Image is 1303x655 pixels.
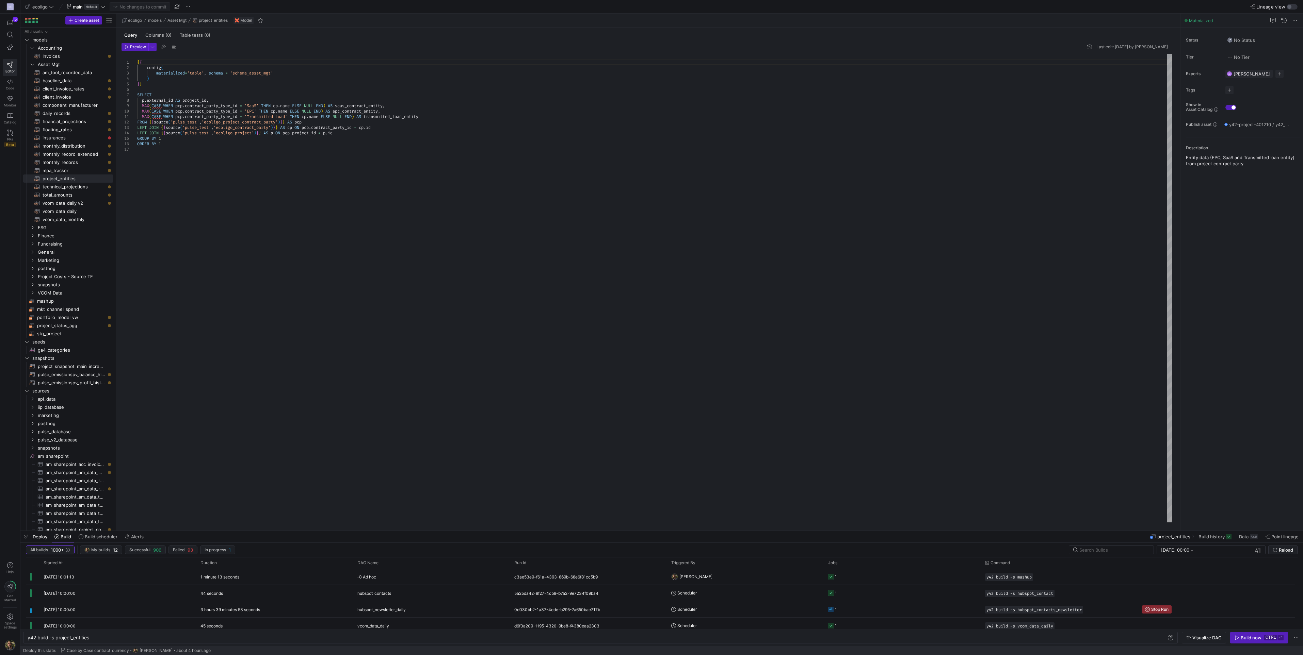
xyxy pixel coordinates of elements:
span: VCOM Data [38,289,112,297]
span: client_invoice_rates​​​​​​​​​​ [43,85,105,93]
span: Point lineage [1271,534,1299,539]
button: Build history [1195,531,1235,542]
span: . [275,108,278,114]
a: technical_projections​​​​​​​​​​ [23,183,113,191]
a: Invoices​​​​​​​​​​ [23,52,113,60]
span: snapshots [38,281,112,289]
a: am_sharepoint_am_data_table_tariffs​​​​​​​​​ [23,517,113,525]
div: 9 [122,103,129,108]
button: Help [3,559,17,577]
span: vcom_data_daily [357,618,389,634]
span: In progress [205,548,226,552]
a: daily_records​​​​​​​​​​ [23,109,113,117]
span: Model [240,18,252,23]
span: Reload [1279,547,1293,553]
span: SELECT [137,92,151,98]
div: Press SPACE to select this row. [23,452,113,460]
span: Space settings [4,621,17,629]
button: maindefault [65,2,107,11]
span: Show in Asset Catalog [1186,102,1212,112]
span: Help [6,570,14,574]
a: stg_project​​​​​​​​​​ [23,330,113,338]
span: Failed [173,548,185,552]
span: monthly_distribution​​​​​​​​​​ [43,142,105,150]
div: All assets [25,29,43,34]
span: floating_rates​​​​​​​​​​ [43,126,105,134]
div: 2 [122,65,129,70]
button: 5 [3,16,17,29]
span: main [73,4,83,10]
span: Monitor [4,103,16,107]
span: project_snapshot_main_incremental​​​​​​​ [38,363,105,370]
span: name [278,108,287,114]
span: ga4_categories​​​​​​ [38,346,105,354]
span: am_sharepoint_acc_invoices_consolidated_tab​​​​​​​​​ [46,460,105,468]
span: pulse_database [38,428,112,436]
a: project_status_agg​​​​​​​​​​ [23,321,113,330]
div: Press SPACE to select this row. [23,77,113,85]
a: financial_projections​​​​​​​​​​ [23,117,113,125]
button: Point lineage [1262,531,1302,542]
span: ( [149,103,151,108]
span: snapshots [32,354,112,362]
button: Visualize DAG [1182,632,1226,643]
span: WHEN [163,103,173,108]
span: Beta [4,142,16,147]
div: 3 [122,70,129,76]
div: Press SPACE to select this row. [23,93,113,101]
img: No status [1227,37,1233,43]
span: Stop Run [1151,607,1169,612]
span: 93 [188,547,193,553]
span: . [182,103,185,108]
a: am_sharepoint_am_data_table_gef​​​​​​​​​ [23,509,113,517]
a: am_sharepoint_am_data_table_baseline​​​​​​​​​ [23,493,113,501]
div: Press SPACE to select this row. [23,297,113,305]
span: sources [32,387,112,395]
a: am_sharepoint_am_data_recorded_data_post_2024​​​​​​​​​ [23,476,113,485]
span: PRs [7,137,13,141]
span: ESG [38,224,112,232]
span: project_status_agg​​​​​​​​​​ [37,322,105,330]
a: total_amounts​​​​​​​​​​ [23,191,113,199]
span: WHEN [163,108,173,114]
div: EG [7,3,14,10]
span: Create asset [75,18,99,23]
span: THEN [259,108,268,114]
div: Press SPACE to select this row. [23,44,113,52]
span: am_sharepoint_am_data_table_baseline​​​​​​​​​ [46,493,105,501]
kbd: ⏎ [1278,635,1284,640]
a: monthly_distribution​​​​​​​​​​ [23,142,113,150]
a: client_invoice​​​​​​​​​​ [23,93,113,101]
span: Tier [1186,55,1220,60]
button: ecoligo [120,16,144,24]
span: pulse_emissionspv_balance_historical​​​​​​​ [38,371,105,379]
button: Preview [122,43,148,51]
a: monthly_records​​​​​​​​​​ [23,158,113,166]
span: api_data [38,395,112,403]
span: hubspot_newsletter_daily [357,602,406,618]
a: Monitor [3,93,17,110]
span: } [140,81,142,87]
span: mashup​​​​​​​​​​ [37,297,105,305]
span: ELSE [290,108,299,114]
button: In progress1 [200,545,235,554]
a: baseline_data​​​​​​​​​​ [23,77,113,85]
span: total_amounts​​​​​​​​​​ [43,191,105,199]
a: monthly_record_extended​​​​​​​​​​ [23,150,113,158]
span: external_id [147,98,173,103]
div: AR [1227,71,1232,77]
span: posthog [38,265,112,272]
span: Case by Case contract_currency [67,648,129,653]
span: ) [147,76,149,81]
span: No Status [1227,37,1255,43]
button: Failed93 [168,545,197,554]
button: Data648 [1236,531,1261,542]
span: am_sharepoint_am_data_recorded_data_pre_2024​​​​​​​​​ [46,485,105,493]
a: Spacesettings [3,610,17,632]
span: THEN [261,103,271,108]
span: { [137,60,140,65]
span: . [182,108,185,114]
span: vcom_data_daily_v2​​​​​​​​​​ [43,199,105,207]
span: y42-project-401210 / y42_ecoligo_main / project_entities [1229,122,1289,127]
span: vcom_data_monthly​​​​​​​​​​ [43,216,105,223]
